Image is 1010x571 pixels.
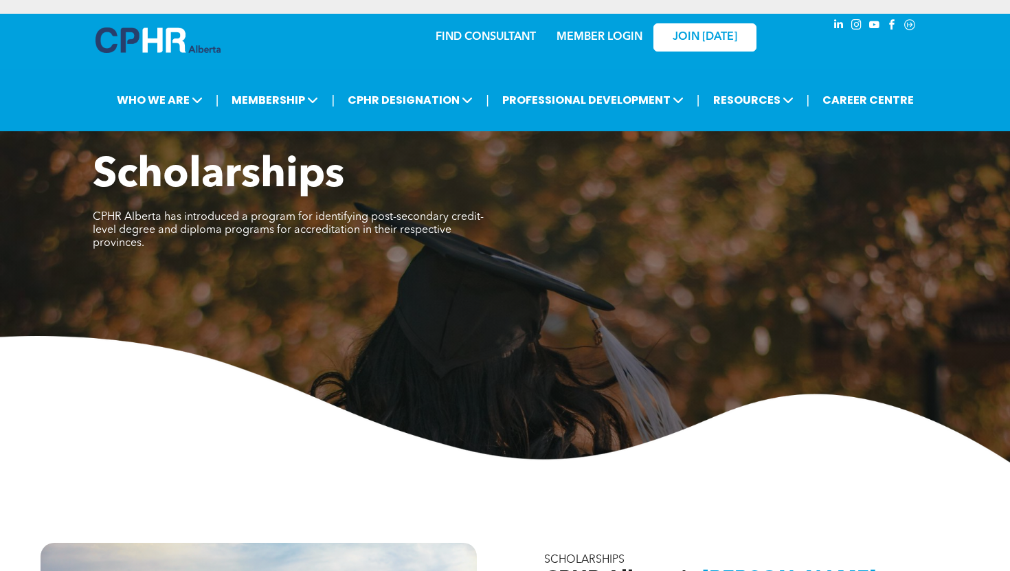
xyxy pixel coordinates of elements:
[344,87,477,113] span: CPHR DESIGNATION
[884,17,899,36] a: facebook
[96,27,221,53] img: A blue and white logo for cp alberta
[498,87,688,113] span: PROFESSIONAL DEVELOPMENT
[93,155,344,197] span: Scholarships
[544,555,625,566] span: SCHOLARSHIPS
[902,17,917,36] a: Social network
[697,86,700,114] li: |
[866,17,882,36] a: youtube
[486,86,489,114] li: |
[113,87,207,113] span: WHO WE ARE
[216,86,219,114] li: |
[227,87,322,113] span: MEMBERSHIP
[807,86,810,114] li: |
[331,86,335,114] li: |
[673,31,737,44] span: JOIN [DATE]
[436,32,536,43] a: FIND CONSULTANT
[557,32,642,43] a: MEMBER LOGIN
[818,87,918,113] a: CAREER CENTRE
[831,17,846,36] a: linkedin
[93,212,484,249] span: CPHR Alberta has introduced a program for identifying post-secondary credit-level degree and dipl...
[849,17,864,36] a: instagram
[653,23,756,52] a: JOIN [DATE]
[709,87,798,113] span: RESOURCES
